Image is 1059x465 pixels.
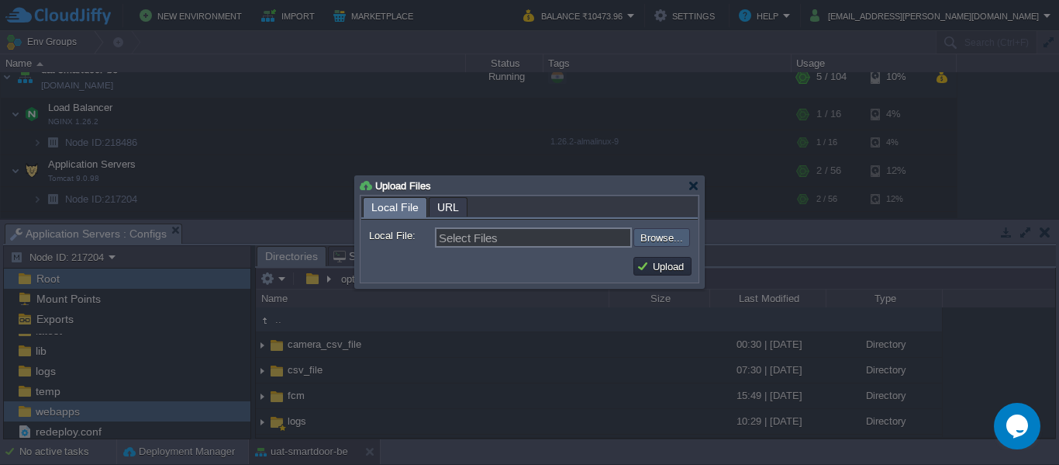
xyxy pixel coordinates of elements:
[369,227,433,244] label: Local File:
[636,259,688,273] button: Upload
[994,403,1043,449] iframe: chat widget
[375,180,431,192] span: Upload Files
[437,198,459,217] span: URL
[371,198,419,217] span: Local File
